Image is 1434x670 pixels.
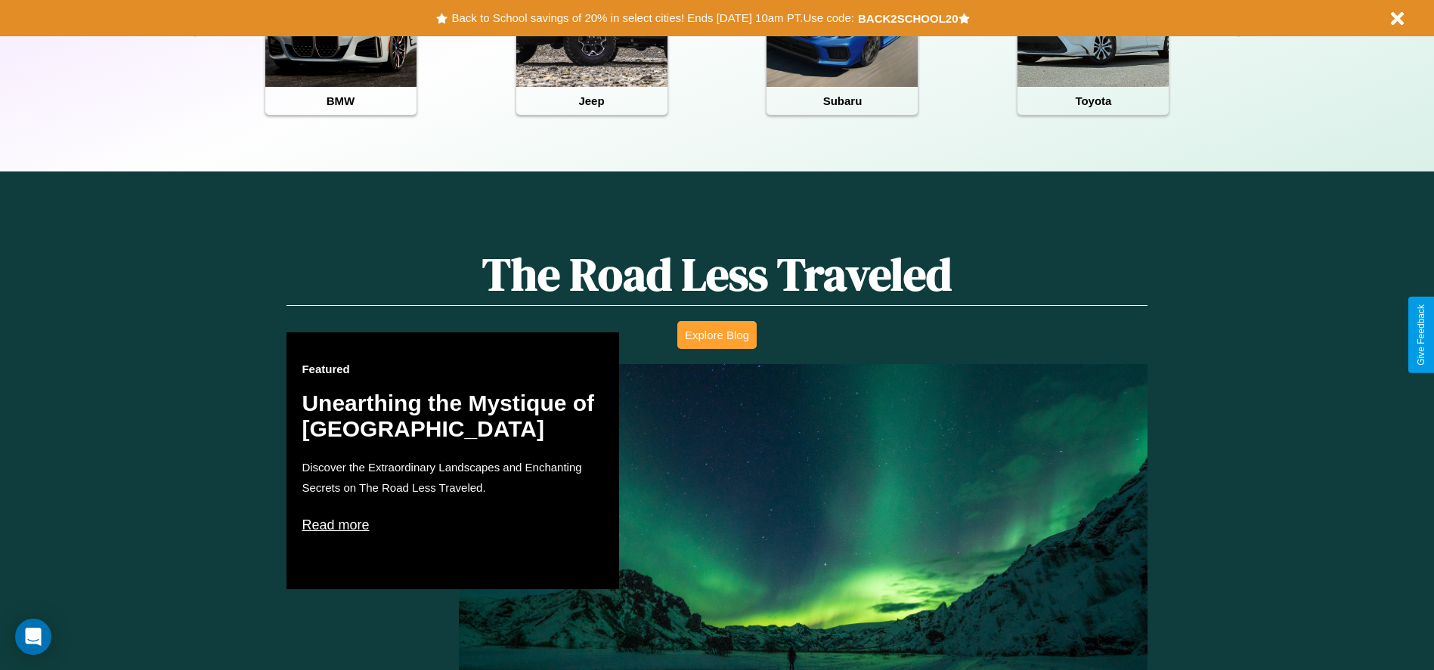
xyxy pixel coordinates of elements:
h1: The Road Less Traveled [286,243,1147,306]
h4: Jeep [516,87,667,115]
button: Back to School savings of 20% in select cities! Ends [DATE] 10am PT.Use code: [448,8,857,29]
h4: BMW [265,87,417,115]
p: Discover the Extraordinary Landscapes and Enchanting Secrets on The Road Less Traveled. [302,457,604,498]
div: Open Intercom Messenger [15,619,51,655]
button: Explore Blog [677,321,757,349]
h4: Subaru [767,87,918,115]
p: Read more [302,513,604,537]
h3: Featured [302,363,604,375]
div: Give Feedback [1416,304,1426,366]
h4: Toyota [1017,87,1169,115]
h2: Unearthing the Mystique of [GEOGRAPHIC_DATA] [302,391,604,442]
b: BACK2SCHOOL20 [858,12,959,25]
